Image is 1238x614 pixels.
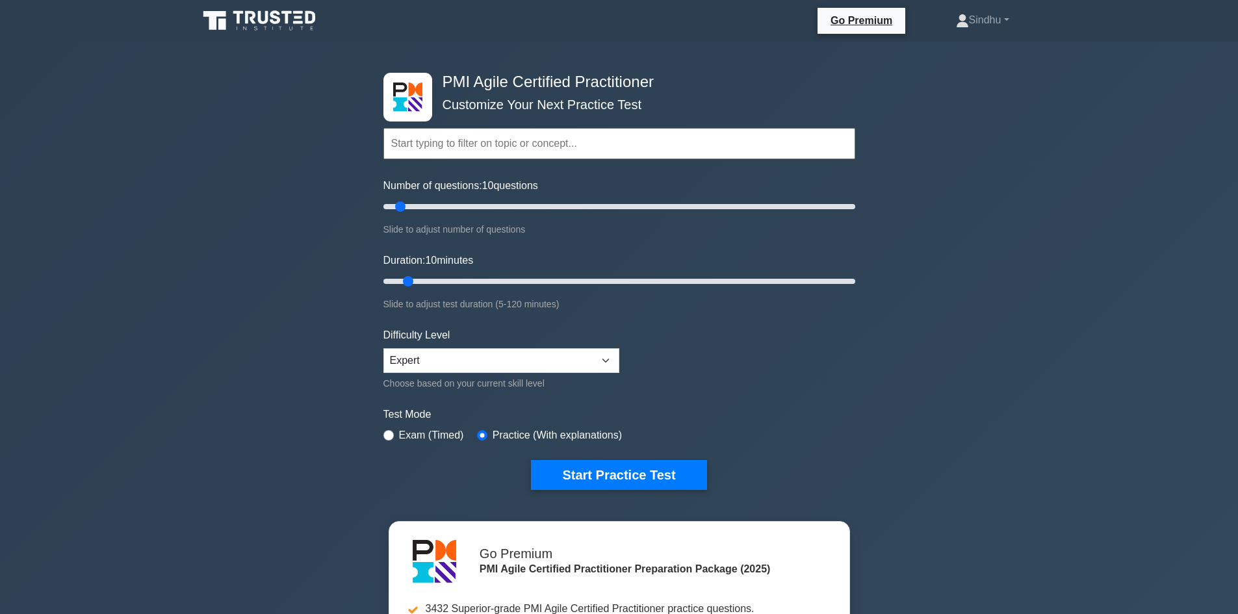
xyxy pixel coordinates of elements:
div: Slide to adjust number of questions [383,222,855,237]
h4: PMI Agile Certified Practitioner [437,73,792,92]
span: 10 [482,180,494,191]
label: Difficulty Level [383,327,450,343]
label: Number of questions: questions [383,178,538,194]
div: Slide to adjust test duration (5-120 minutes) [383,296,855,312]
a: Sindhu [925,7,1040,33]
span: 10 [425,255,437,266]
label: Exam (Timed) [399,428,464,443]
button: Start Practice Test [531,460,706,490]
label: Test Mode [383,407,855,422]
input: Start typing to filter on topic or concept... [383,128,855,159]
a: Go Premium [823,12,900,29]
label: Duration: minutes [383,253,474,268]
div: Choose based on your current skill level [383,376,619,391]
label: Practice (With explanations) [493,428,622,443]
